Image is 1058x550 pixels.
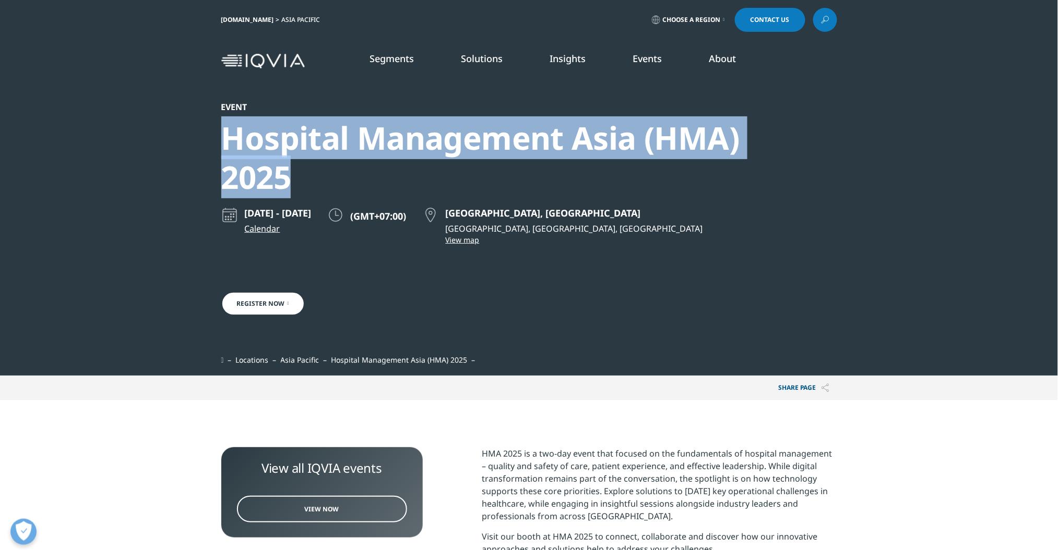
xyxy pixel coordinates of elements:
[446,235,703,245] a: View map
[221,15,274,24] a: [DOMAIN_NAME]
[663,16,721,24] span: Choose a Region
[327,207,344,223] img: clock
[771,376,837,400] p: Share PAGE
[633,52,662,65] a: Events
[221,292,305,316] a: Register now
[245,207,312,219] p: [DATE] - [DATE]
[305,505,339,513] span: View Now
[550,52,586,65] a: Insights
[751,17,790,23] span: Contact Us
[237,460,407,476] div: View all IQVIA events
[422,207,439,223] img: map point
[351,210,407,222] p: (GMT+07:00)
[461,52,503,65] a: Solutions
[446,222,703,235] p: [GEOGRAPHIC_DATA], [GEOGRAPHIC_DATA], [GEOGRAPHIC_DATA]
[822,384,829,392] img: Share PAGE
[221,54,305,69] img: IQVIA Healthcare Information Technology and Pharma Clinical Research Company
[735,8,805,32] a: Contact Us
[245,222,312,235] a: Calendar
[309,37,837,86] nav: Primary
[10,519,37,545] button: Open Preferences
[221,102,781,112] div: Event
[446,207,703,219] p: [GEOGRAPHIC_DATA], [GEOGRAPHIC_DATA]
[709,52,736,65] a: About
[236,355,269,365] a: Locations
[221,207,238,223] img: calendar
[221,118,781,197] div: Hospital Management Asia (HMA) 2025
[282,16,325,24] div: Asia Pacific
[331,355,468,365] span: Hospital Management Asia (HMA) 2025
[370,52,414,65] a: Segments
[237,496,407,522] a: View Now
[771,376,837,400] button: Share PAGEShare PAGE
[482,447,837,530] p: HMA 2025 is a two-day event that focused on the fundamentals of hospital management – quality and...
[281,355,319,365] a: Asia Pacific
